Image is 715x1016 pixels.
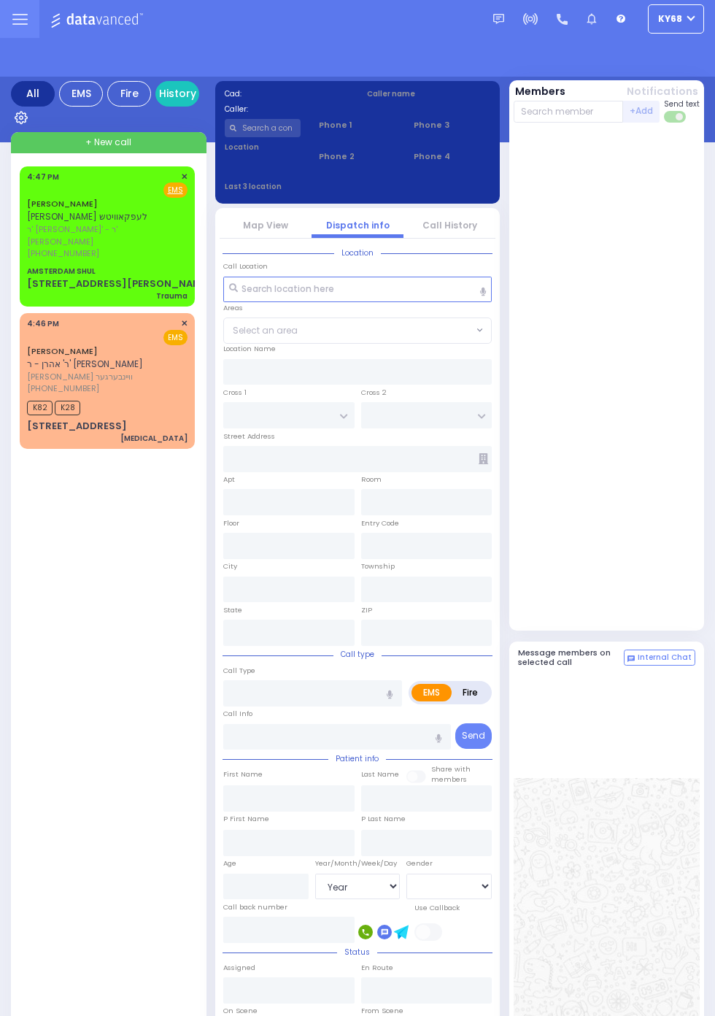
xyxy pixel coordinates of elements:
button: ky68 [648,4,704,34]
u: EMS [168,185,183,196]
label: Use Callback [414,903,460,913]
span: Status [337,947,377,958]
div: Year/Month/Week/Day [315,858,401,869]
input: Search location here [223,277,492,303]
button: Notifications [627,84,698,99]
span: EMS [163,330,188,345]
span: ky68 [658,12,682,26]
button: Members [515,84,565,99]
label: Cross 2 [361,388,387,398]
a: Map View [243,219,288,231]
span: K28 [55,401,80,415]
label: Floor [223,518,239,528]
div: All [11,81,55,107]
label: Cross 1 [223,388,247,398]
label: Call back number [223,902,287,912]
label: Assigned [223,963,255,973]
label: EMS [411,684,452,701]
label: En Route [361,963,393,973]
label: Township [361,561,395,571]
span: 4:46 PM [27,318,59,329]
span: Location [334,247,381,258]
label: Apt [223,474,235,485]
h5: Message members on selected call [518,648,625,667]
div: AMSTERDAM SHUL [27,266,96,277]
label: Caller: [225,104,349,115]
label: City [223,561,237,571]
a: History [155,81,199,107]
span: ר' [PERSON_NAME]' - ר' [PERSON_NAME] [27,223,183,247]
div: Trauma [156,290,188,301]
small: Share with [431,764,471,774]
button: Internal Chat [624,650,695,666]
label: Last 3 location [225,181,358,192]
div: EMS [59,81,103,107]
label: State [223,605,242,615]
label: Call Type [223,666,255,676]
img: Logo [50,10,147,28]
img: message.svg [493,14,504,25]
input: Search member [514,101,624,123]
span: Phone 2 [319,150,395,163]
span: members [431,774,467,784]
span: Phone 4 [414,150,490,163]
span: [PERSON_NAME] וויינבערגער [27,371,183,383]
label: Entry Code [361,518,399,528]
label: Age [223,858,236,869]
span: ✕ [181,317,188,330]
label: Call Info [223,709,252,719]
label: From Scene [361,1006,403,1016]
span: Call type [333,649,382,660]
span: 4:47 PM [27,172,59,182]
label: First Name [223,769,263,780]
label: P First Name [223,814,269,824]
a: Call History [422,219,477,231]
label: Turn off text [664,109,687,124]
label: Caller name [367,88,491,99]
label: Location [225,142,301,153]
a: [PERSON_NAME] [27,198,98,209]
label: ZIP [361,605,372,615]
label: Cad: [225,88,349,99]
input: Search a contact [225,119,301,137]
a: Dispatch info [326,219,390,231]
label: Areas [223,303,243,313]
label: Last Name [361,769,399,780]
label: Room [361,474,382,485]
span: Patient info [328,753,386,764]
span: Phone 3 [414,119,490,131]
span: Send text [664,99,700,109]
span: Select an area [233,324,298,337]
label: On Scene [223,1006,258,1016]
label: Fire [451,684,490,701]
label: Call Location [223,261,268,272]
span: [PHONE_NUMBER] [27,382,99,394]
span: Phone 1 [319,119,395,131]
div: [STREET_ADDRESS] [27,419,127,434]
span: ✕ [181,171,188,183]
label: Street Address [223,431,275,442]
span: ר' אהרן - ר' [PERSON_NAME] [27,358,143,370]
span: [PHONE_NUMBER] [27,247,99,259]
label: P Last Name [361,814,406,824]
img: comment-alt.png [627,655,635,663]
div: [MEDICAL_DATA] [120,433,188,444]
div: [STREET_ADDRESS][PERSON_NAME] [27,277,212,291]
span: K82 [27,401,53,415]
span: [PERSON_NAME] לעפקאוויטש [27,210,147,223]
span: + New call [85,136,131,149]
div: Fire [107,81,151,107]
span: Other building occupants [479,453,488,464]
label: Location Name [223,344,276,354]
span: Internal Chat [638,653,692,663]
label: Gender [406,858,433,869]
a: [PERSON_NAME] [27,345,98,357]
button: Send [455,723,492,749]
